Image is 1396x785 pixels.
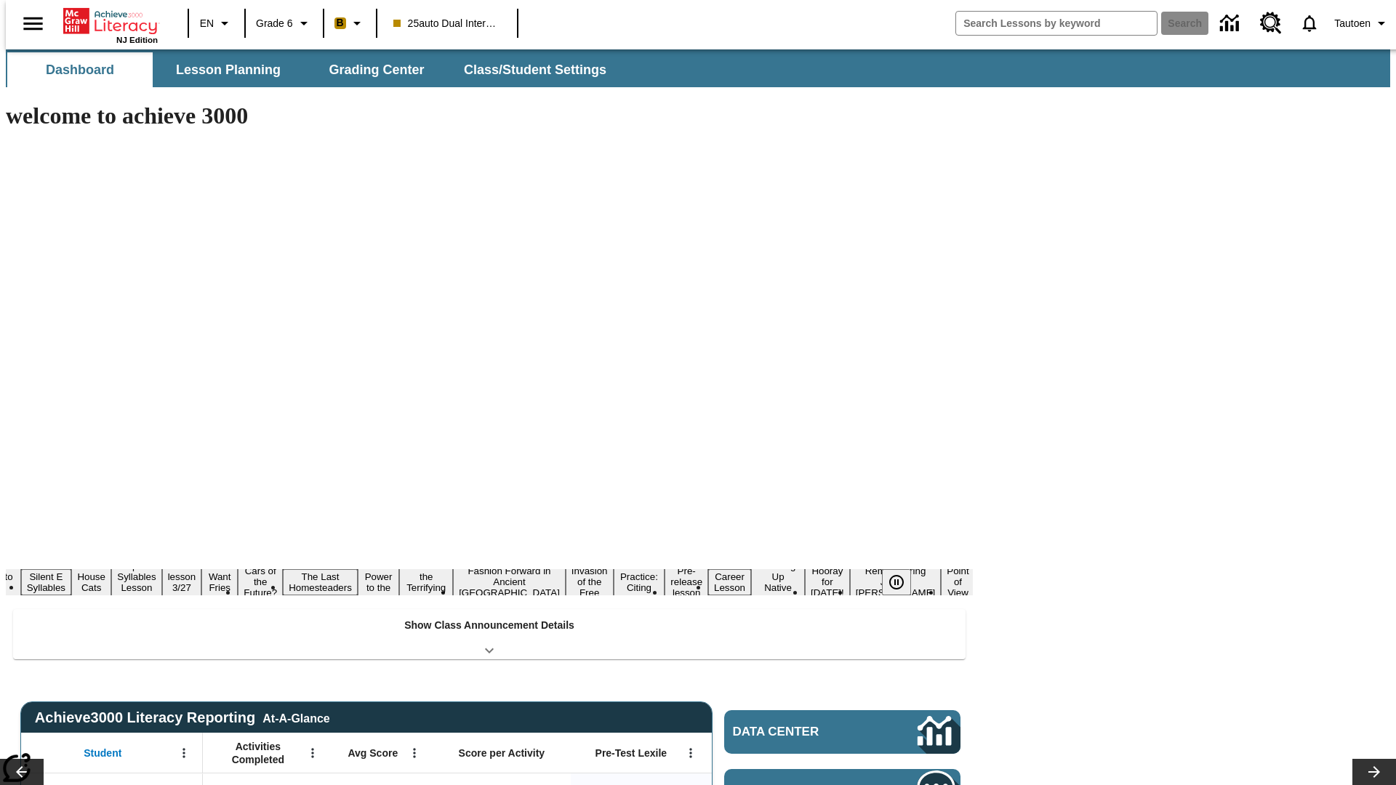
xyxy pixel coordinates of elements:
button: Slide 14 Pre-release lesson [665,563,708,600]
button: Lesson Planning [156,52,301,87]
button: Slide 18 Remembering Justice O'Connor [850,563,942,600]
button: Language: EN, Select a language [193,10,240,36]
a: Notifications [1291,4,1328,42]
div: Home [63,5,158,44]
span: Data Center [733,725,869,739]
button: Class/Student Settings [452,52,618,87]
a: Home [63,7,158,36]
span: Tautoen [1334,16,1371,31]
span: Pre-Test Lexile [595,746,667,760]
div: At-A-Glance [262,709,329,725]
h1: welcome to achieve 3000 [6,102,973,129]
button: Open Menu [302,742,324,764]
span: Student [84,746,121,760]
button: Pause [882,569,911,595]
button: Profile/Settings [1328,10,1396,36]
button: Slide 17 Hooray for Constitution Day! [805,563,850,600]
span: 25auto Dual International [393,16,501,31]
button: Slide 11 Fashion Forward in Ancient Rome [453,563,566,600]
div: SubNavbar [6,49,1390,87]
button: Grade: Grade 6, Select a grade [250,10,318,36]
button: Slide 5 Test lesson 3/27 en [162,558,202,606]
a: Data Center [724,710,960,754]
span: Grade 6 [256,16,293,31]
span: Score per Activity [459,746,545,760]
span: Avg Score [348,746,398,760]
button: Slide 10 Attack of the Terrifying Tomatoes [399,558,453,606]
button: Slide 9 Solar Power to the People [358,558,400,606]
button: Lesson carousel, Next [1352,759,1396,785]
button: Open Menu [680,742,702,764]
button: Slide 12 The Invasion of the Free CD [566,552,614,611]
a: Data Center [1211,4,1251,44]
button: Slide 13 Mixed Practice: Citing Evidence [614,558,665,606]
span: Activities Completed [210,740,306,766]
button: Open Menu [173,742,195,764]
input: search field [956,12,1157,35]
div: SubNavbar [6,52,619,87]
span: Achieve3000 Literacy Reporting [35,709,330,726]
div: Pause [882,569,926,595]
button: Dashboard [7,52,153,87]
button: Slide 8 The Last Homesteaders [283,569,358,595]
button: Slide 7 Cars of the Future? [238,563,283,600]
span: B [337,14,344,32]
button: Slide 3 Where Do House Cats Come From? [71,547,111,617]
button: Slide 2 Silent E Syllables [21,569,71,595]
span: EN [200,16,214,31]
p: Show Class Announcement Details [404,618,574,633]
button: Open Menu [404,742,425,764]
button: Boost Class color is peach. Change class color [329,10,372,36]
a: Resource Center, Will open in new tab [1251,4,1291,43]
button: Slide 6 Do You Want Fries With That? [201,547,238,617]
button: Slide 19 Point of View [941,563,974,600]
button: Slide 4 Open Syllables Lesson 3 [111,558,161,606]
button: Slide 15 Career Lesson [708,569,751,595]
button: Open side menu [12,2,55,45]
div: Show Class Announcement Details [13,609,966,659]
button: Grading Center [304,52,449,87]
button: Slide 16 Cooking Up Native Traditions [751,558,805,606]
span: NJ Edition [116,36,158,44]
